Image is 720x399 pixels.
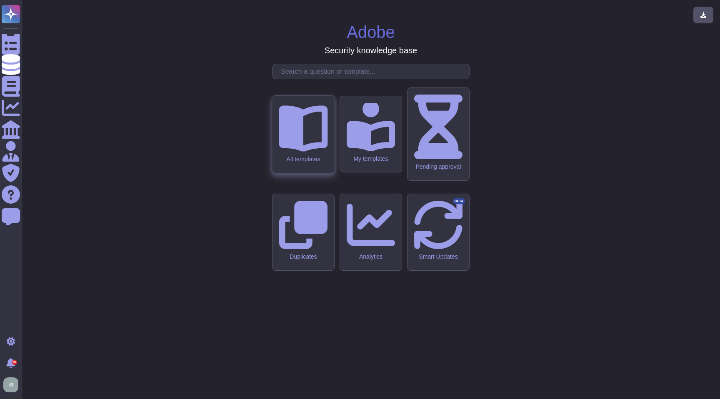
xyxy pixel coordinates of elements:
div: My templates [347,155,395,162]
div: Smart Updates [414,253,462,260]
div: 9+ [12,360,17,365]
div: BETA [453,198,465,204]
button: user [2,376,24,394]
h1: Adobe [347,22,395,42]
div: Pending approval [414,163,462,170]
img: user [3,377,18,392]
div: Duplicates [279,253,327,260]
div: Analytics [347,253,395,260]
input: Search a question or template... [277,64,469,79]
div: All templates [279,155,327,162]
h3: Security knowledge base [325,45,417,55]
